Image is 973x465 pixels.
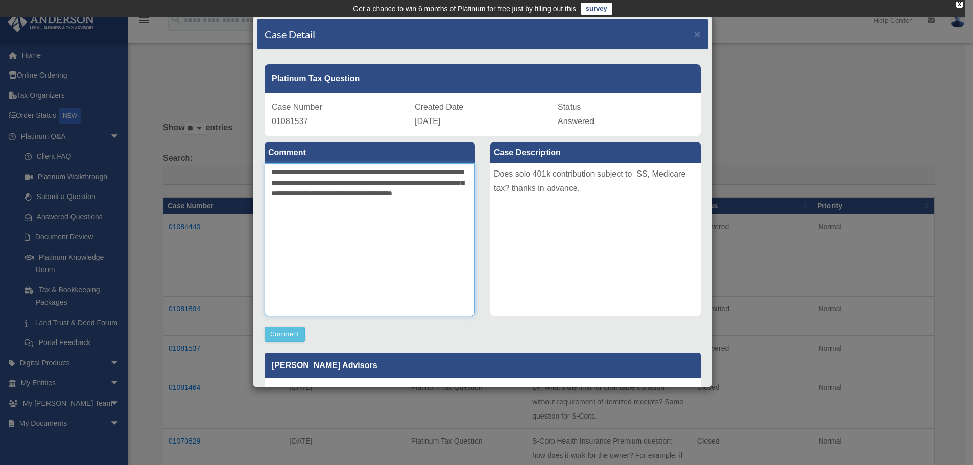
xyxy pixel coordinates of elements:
span: Status [558,103,581,111]
span: 01081537 [272,117,308,126]
span: × [694,28,701,40]
span: Created Date [415,103,463,111]
span: [DATE] [415,117,440,126]
label: Comment [265,142,475,163]
a: survey [581,3,612,15]
span: Case Number [272,103,322,111]
div: Platinum Tax Question [265,64,701,93]
p: [PERSON_NAME] Advisors [265,353,701,378]
div: Does solo 401k contribution subject to SS, Medicare tax? thanks in advance. [490,163,701,316]
h4: Case Detail [265,27,315,41]
label: Case Description [490,142,701,163]
button: Comment [265,327,305,342]
span: Answered [558,117,594,126]
button: Close [694,29,701,39]
div: close [956,2,963,8]
div: Get a chance to win 6 months of Platinum for free just by filling out this [353,3,576,15]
